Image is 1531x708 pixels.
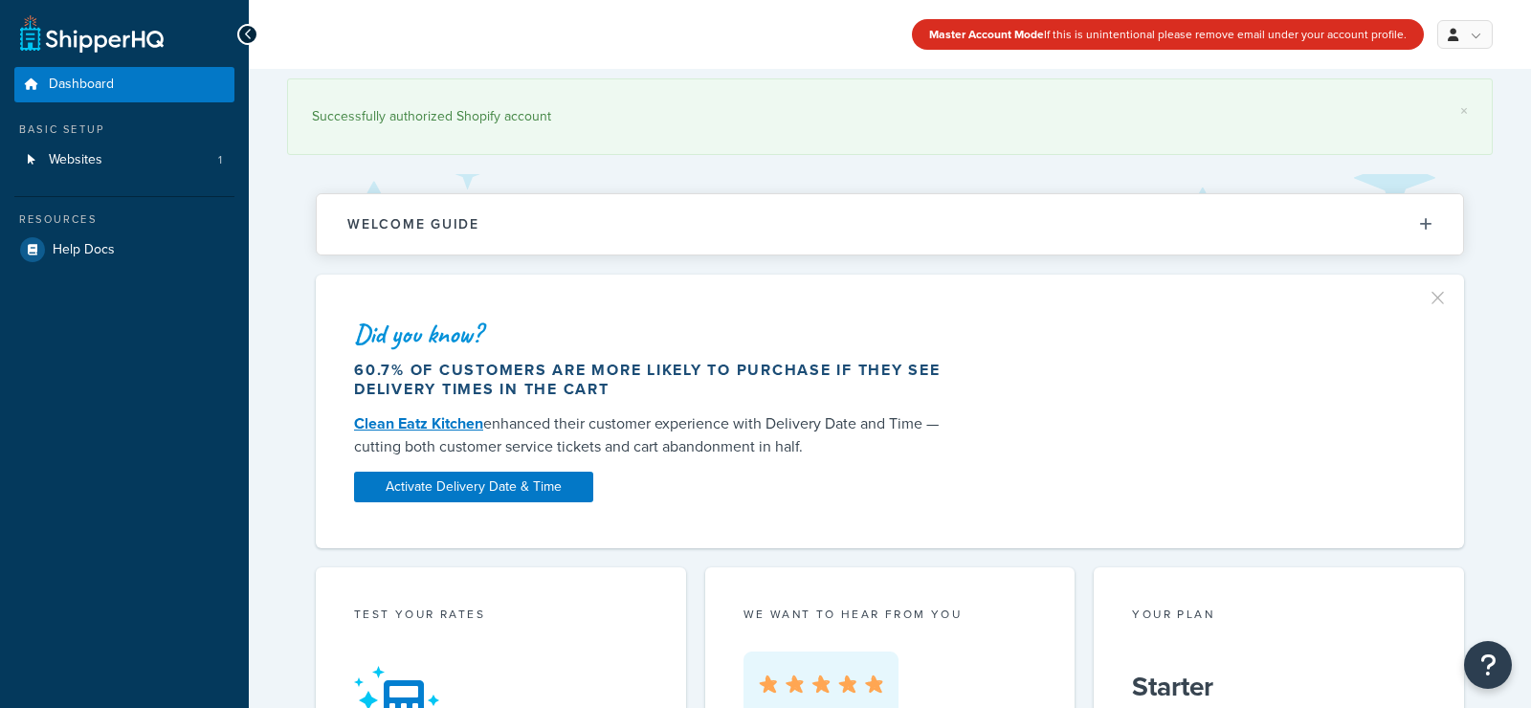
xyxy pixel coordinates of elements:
div: If this is unintentional please remove email under your account profile. [912,19,1424,50]
div: Successfully authorized Shopify account [312,103,1468,130]
span: 1 [218,152,222,168]
a: Activate Delivery Date & Time [354,472,593,502]
div: Test your rates [354,606,648,628]
button: Open Resource Center [1464,641,1512,689]
h5: Starter [1132,672,1426,702]
a: Help Docs [14,232,234,267]
div: Resources [14,211,234,228]
span: Help Docs [53,242,115,258]
h2: Welcome Guide [347,217,479,232]
div: enhanced their customer experience with Delivery Date and Time — cutting both customer service ti... [354,412,959,458]
div: Did you know? [354,321,959,347]
a: Clean Eatz Kitchen [354,412,483,434]
span: Websites [49,152,102,168]
li: Websites [14,143,234,178]
a: Websites1 [14,143,234,178]
div: Your Plan [1132,606,1426,628]
a: × [1460,103,1468,119]
div: 60.7% of customers are more likely to purchase if they see delivery times in the cart [354,361,959,399]
div: Basic Setup [14,122,234,138]
span: Dashboard [49,77,114,93]
button: Welcome Guide [317,194,1463,254]
a: Dashboard [14,67,234,102]
p: we want to hear from you [743,606,1037,623]
strong: Master Account Mode [929,26,1044,43]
